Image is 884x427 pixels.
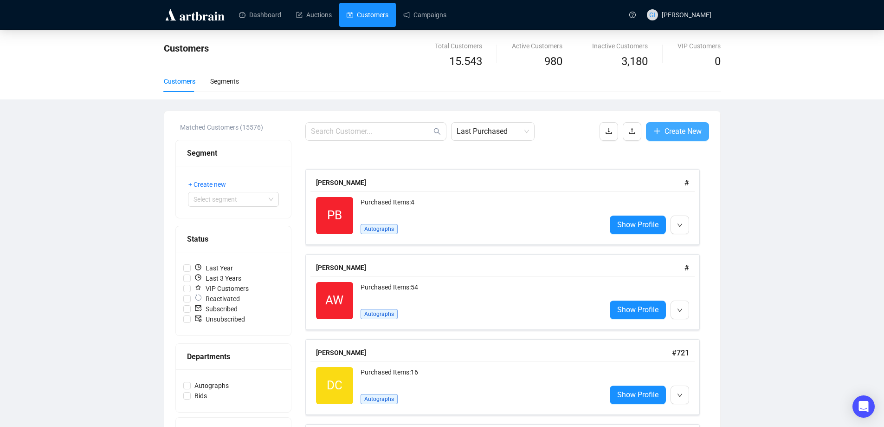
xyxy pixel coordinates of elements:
span: Subscribed [191,304,241,314]
span: + Create new [188,179,226,190]
span: upload [628,127,636,135]
span: 3,180 [621,55,648,68]
a: Campaigns [403,3,446,27]
span: Autographs [361,394,398,404]
span: GI [649,10,656,20]
div: Total Customers [435,41,482,51]
span: 0 [715,55,721,68]
div: Purchased Items: 54 [361,282,599,301]
a: [PERSON_NAME]#721DCPurchased Items:16AutographsShow Profile [305,339,709,415]
a: Auctions [296,3,332,27]
a: Dashboard [239,3,281,27]
span: Show Profile [617,219,658,230]
span: Last Purchased [457,123,529,140]
span: Create New [665,125,702,137]
span: 980 [544,55,562,68]
a: Show Profile [610,216,666,234]
span: Show Profile [617,389,658,401]
span: Last 3 Years [191,273,245,283]
span: Unsubscribed [191,314,249,324]
div: Customers [164,76,195,86]
span: # [684,178,689,187]
span: Show Profile [617,304,658,315]
span: # [684,263,689,272]
span: Autographs [361,224,398,234]
div: [PERSON_NAME] [316,348,672,358]
span: .543 [461,55,482,68]
div: Open Intercom Messenger [852,395,875,418]
span: Autographs [361,309,398,319]
span: question-circle [629,12,636,18]
span: # 721 [672,348,689,357]
div: Active Customers [512,41,562,51]
span: down [677,393,683,398]
div: Segments [210,76,239,86]
img: logo [164,7,226,22]
span: Bids [191,391,211,401]
a: [PERSON_NAME]#PBPurchased Items:4AutographsShow Profile [305,169,709,245]
a: Show Profile [610,386,666,404]
span: Customers [164,43,209,54]
div: [PERSON_NAME] [316,263,684,273]
span: Autographs [191,381,232,391]
span: 15 [449,55,461,68]
input: Search Customer... [311,126,432,137]
div: Inactive Customers [592,41,648,51]
div: Purchased Items: 16 [361,367,599,386]
div: Matched Customers (15576) [180,122,291,132]
div: Segment [187,147,280,159]
div: Departments [187,351,280,362]
a: [PERSON_NAME]#AWPurchased Items:54AutographsShow Profile [305,254,709,330]
span: search [433,128,441,135]
span: [PERSON_NAME] [662,11,711,19]
span: DC [327,376,342,395]
span: VIP Customers [191,283,252,294]
a: Customers [347,3,388,27]
span: Reactivated [191,294,244,304]
span: down [677,223,683,228]
span: down [677,308,683,313]
a: Show Profile [610,301,666,319]
span: Last Year [191,263,237,273]
span: AW [325,291,343,310]
div: Purchased Items: 4 [361,197,599,216]
div: Status [187,233,280,245]
span: plus [653,127,661,135]
div: VIP Customers [678,41,721,51]
span: download [605,127,613,135]
button: + Create new [188,177,233,192]
span: PB [327,206,342,225]
div: [PERSON_NAME] [316,177,684,188]
button: Create New [646,122,709,141]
